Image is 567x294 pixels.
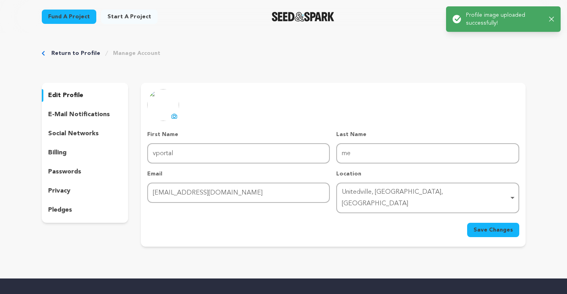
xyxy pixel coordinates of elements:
[336,130,519,138] p: Last Name
[48,186,70,196] p: privacy
[42,49,526,57] div: Breadcrumb
[42,127,129,140] button: social networks
[272,12,334,21] a: Seed&Spark Homepage
[342,187,509,210] div: Unitedville‎, [GEOGRAPHIC_DATA], [GEOGRAPHIC_DATA]
[42,165,129,178] button: passwords
[42,146,129,159] button: billing
[473,226,513,234] span: Save Changes
[42,185,129,197] button: privacy
[467,223,519,237] button: Save Changes
[336,170,519,178] p: Location
[272,12,334,21] img: Seed&Spark Logo Dark Mode
[42,204,129,216] button: pledges
[147,143,330,164] input: First Name
[42,10,96,24] a: Fund a project
[42,89,129,102] button: edit profile
[48,129,99,138] p: social networks
[147,170,330,178] p: Email
[147,183,330,203] input: Email
[147,130,330,138] p: First Name
[336,143,519,164] input: Last Name
[51,49,100,57] a: Return to Profile
[113,49,160,57] a: Manage Account
[101,10,158,24] a: Start a project
[48,148,66,158] p: billing
[48,110,110,119] p: e-mail notifications
[42,108,129,121] button: e-mail notifications
[48,167,81,177] p: passwords
[48,205,72,215] p: pledges
[48,91,83,100] p: edit profile
[466,11,543,27] p: Profile image uploaded successfully!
